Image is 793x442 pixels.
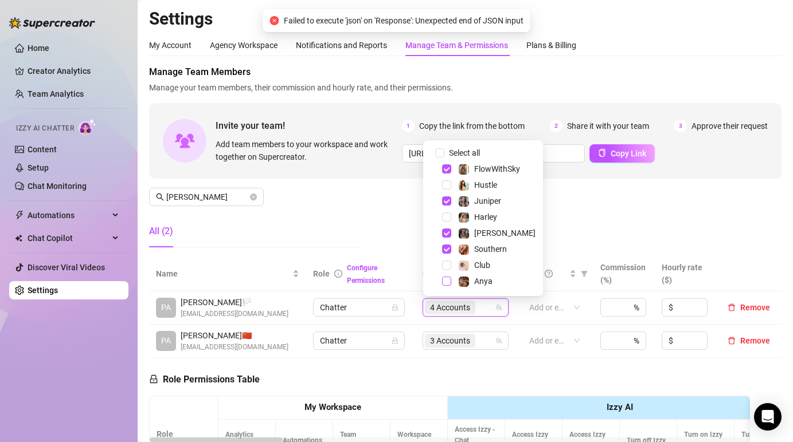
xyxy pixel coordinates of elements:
[430,301,470,314] span: 4 Accounts
[740,303,770,312] span: Remove
[28,44,49,53] a: Home
[442,277,451,286] span: Select tree node
[402,120,415,132] span: 1
[442,196,451,206] span: Select tree node
[156,267,290,280] span: Name
[754,403,782,431] div: Open Intercom Messenger
[655,256,716,291] th: Hourly rate ($)
[392,337,399,344] span: lock
[149,373,260,386] h5: Role Permissions Table
[442,180,451,190] span: Select tree node
[270,16,279,25] span: close-circle
[550,120,562,132] span: 2
[589,144,655,163] button: Copy Link
[149,8,782,30] h2: Settings
[442,164,451,173] span: Select tree node
[579,265,590,282] span: filter
[474,196,501,206] span: Juniper
[28,181,87,191] a: Chat Monitoring
[304,402,361,412] strong: My Workspace
[459,196,469,207] img: Juniper
[28,229,109,247] span: Chat Copilot
[723,334,775,348] button: Remove
[459,180,469,191] img: Hustle
[474,180,497,190] span: Hustle
[250,194,257,200] span: close-circle
[149,256,306,291] th: Name
[181,309,288,319] span: [EMAIL_ADDRESS][DOMAIN_NAME]
[495,304,502,311] span: team
[320,332,398,349] span: Chatter
[442,228,451,238] span: Select tree node
[16,123,74,134] span: Izzy AI Chatter
[495,337,502,344] span: team
[161,301,171,314] span: PA
[425,301,475,314] span: 4 Accounts
[430,334,470,347] span: 3 Accounts
[181,342,288,353] span: [EMAIL_ADDRESS][DOMAIN_NAME]
[216,138,397,163] span: Add team members to your workspace and work together on Supercreator.
[474,228,536,238] span: [PERSON_NAME]
[334,270,342,278] span: info-circle
[28,206,109,224] span: Automations
[423,267,498,280] span: Creator accounts
[347,264,385,285] a: Configure Permissions
[459,228,469,239] img: Meredith
[216,119,402,133] span: Invite your team!
[444,147,485,159] span: Select all
[459,261,469,271] img: Club
[419,120,525,132] span: Copy the link from the bottom
[459,244,469,255] img: Southern
[210,39,278,52] div: Agency Workspace
[459,212,469,223] img: Harley
[607,402,633,412] strong: Izzy AI
[296,39,387,52] div: Notifications and Reports
[526,39,576,52] div: Plans & Billing
[442,244,451,254] span: Select tree node
[545,270,553,278] span: question-circle
[9,17,95,29] img: logo-BBDzfeDw.svg
[284,14,524,27] span: Failed to execute 'json' on 'Response': Unexpected end of JSON input
[320,299,398,316] span: Chatter
[474,261,490,270] span: Club
[581,270,588,277] span: filter
[313,269,330,278] span: Role
[405,39,508,52] div: Manage Team & Permissions
[474,244,507,254] span: Southern
[442,261,451,270] span: Select tree node
[181,329,288,342] span: [PERSON_NAME] 🇨🇳
[28,286,58,295] a: Settings
[723,301,775,314] button: Remove
[474,164,520,173] span: FlowWithSky
[474,212,497,222] span: Harley
[28,62,119,80] a: Creator Analytics
[567,120,649,132] span: Share it with your team
[459,164,469,175] img: FlowWithSky
[28,145,57,154] a: Content
[15,234,22,242] img: Chat Copilot
[611,149,646,158] span: Copy Link
[674,120,687,132] span: 3
[425,334,475,348] span: 3 Accounts
[459,277,469,287] img: Anya
[149,224,173,238] div: All (2)
[692,120,768,132] span: Approve their request
[149,374,158,384] span: lock
[28,263,105,272] a: Discover Viral Videos
[392,304,399,311] span: lock
[166,191,248,203] input: Search members
[598,149,606,157] span: copy
[728,303,736,311] span: delete
[149,65,782,79] span: Manage Team Members
[79,119,96,135] img: AI Chatter
[728,337,736,345] span: delete
[442,212,451,222] span: Select tree node
[149,81,782,94] span: Manage your team members, their commission and hourly rate, and their permissions.
[474,277,493,286] span: Anya
[156,193,164,201] span: search
[740,336,770,345] span: Remove
[593,256,655,291] th: Commission (%)
[28,89,84,98] a: Team Analytics
[28,163,49,172] a: Setup
[15,211,24,220] span: thunderbolt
